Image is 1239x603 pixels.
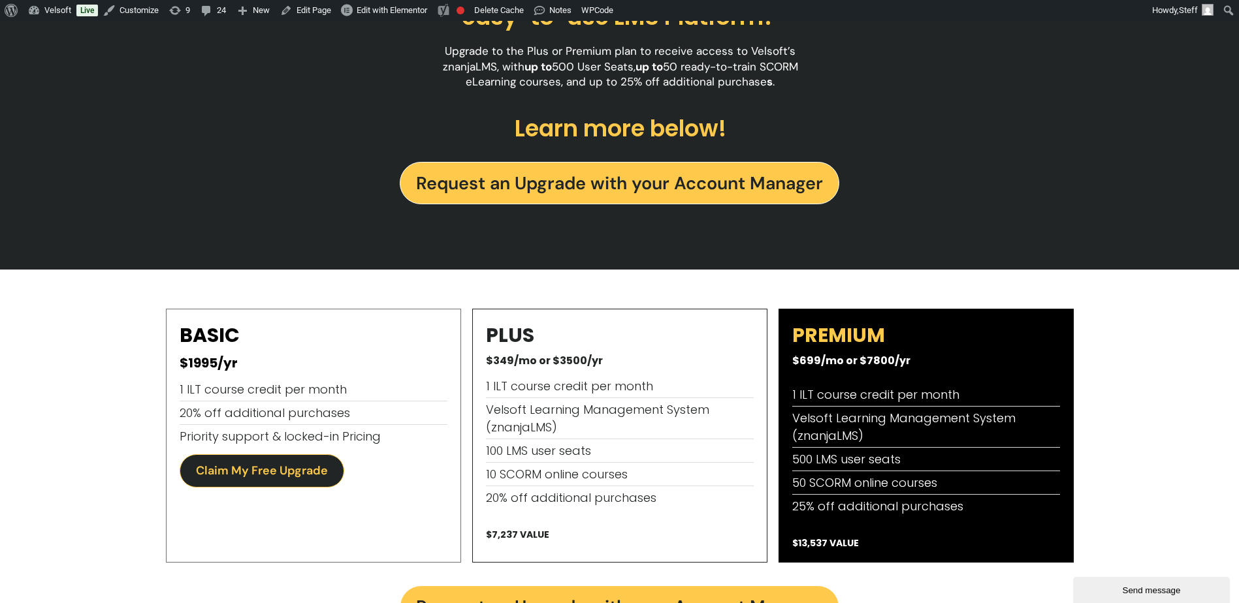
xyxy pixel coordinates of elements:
iframe: chat widget [1073,574,1232,603]
li: 500 LMS user seats [792,448,1060,471]
li: 1 ILT course credit per month [180,378,447,401]
h2: $13,537 VALUE [792,537,1060,549]
span: Request an Upgrade with your Account Manager [416,169,823,197]
span: Upgrade to the Plus or Premium plan to receive access to Velsoft’s znanjaLMS, with 500 User Seats... [443,44,798,89]
li: 20% off additional purchases [180,401,447,425]
span: Edit with Elementor [357,5,427,15]
h2: $699/mo or $7800/yr [792,354,1060,368]
li: Velsoft Learning Management System (znanjaLMS) [486,398,754,439]
strong: up to [524,59,552,74]
li: 25% off additional purchases [792,495,1060,518]
h2: $7,237 VALUE [486,529,754,540]
li: 1 ILT course credit per month [486,375,754,398]
h2: PREMIUM [792,322,1060,348]
h2: $1995/yr [180,354,447,371]
a: Claim My Free Upgrade [180,454,344,487]
li: 1 ILT course credit per month [792,383,1060,407]
li: Velsoft Learning Management System (znanjaLMS) [792,407,1060,448]
div: Needs improvement [457,7,464,14]
strong: up to [636,59,663,74]
li: 20% off additional purchases [486,486,754,509]
li: 10 SCORM online courses [486,463,754,486]
li: 100 LMS user seats [486,439,754,463]
h2: $349/mo or $3500/yr [486,354,754,368]
h2: Learn more below! [215,115,1026,142]
li: 50 SCORM online courses [792,471,1060,495]
a: Live [76,5,98,16]
h2: PLUS [486,322,754,348]
strong: s [767,74,773,89]
li: Priority support & locked-in Pricing [180,425,447,448]
span: Claim My Free Upgrade [196,461,328,480]
h2: BASIC [180,322,447,348]
span: Steff [1179,5,1198,15]
a: Request an Upgrade with your Account Manager [400,162,839,204]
